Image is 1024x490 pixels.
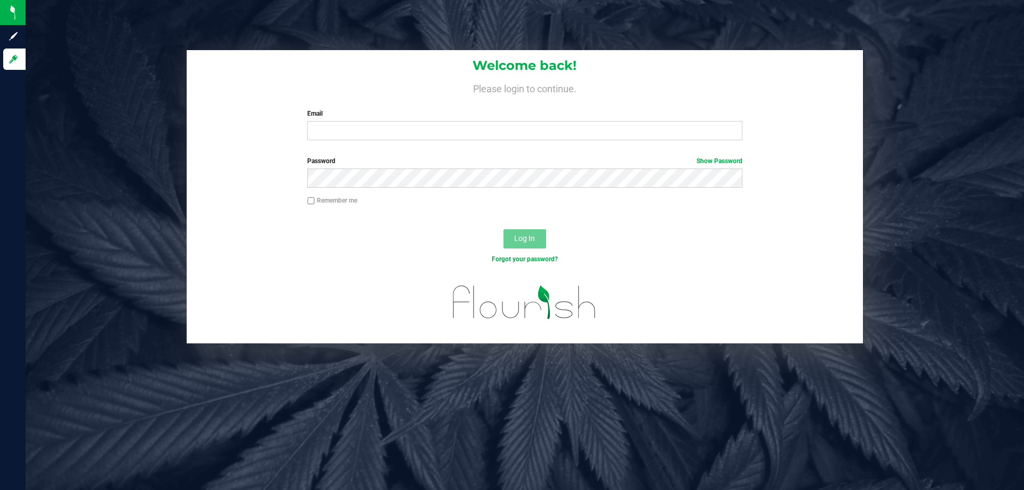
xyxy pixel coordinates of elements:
[8,31,19,42] inline-svg: Sign up
[440,275,609,330] img: flourish_logo.svg
[187,81,863,94] h4: Please login to continue.
[187,59,863,73] h1: Welcome back!
[307,196,357,205] label: Remember me
[8,54,19,65] inline-svg: Log in
[307,109,742,118] label: Email
[697,157,742,165] a: Show Password
[514,234,535,243] span: Log In
[492,255,558,263] a: Forgot your password?
[307,197,315,205] input: Remember me
[307,157,335,165] span: Password
[503,229,546,248] button: Log In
